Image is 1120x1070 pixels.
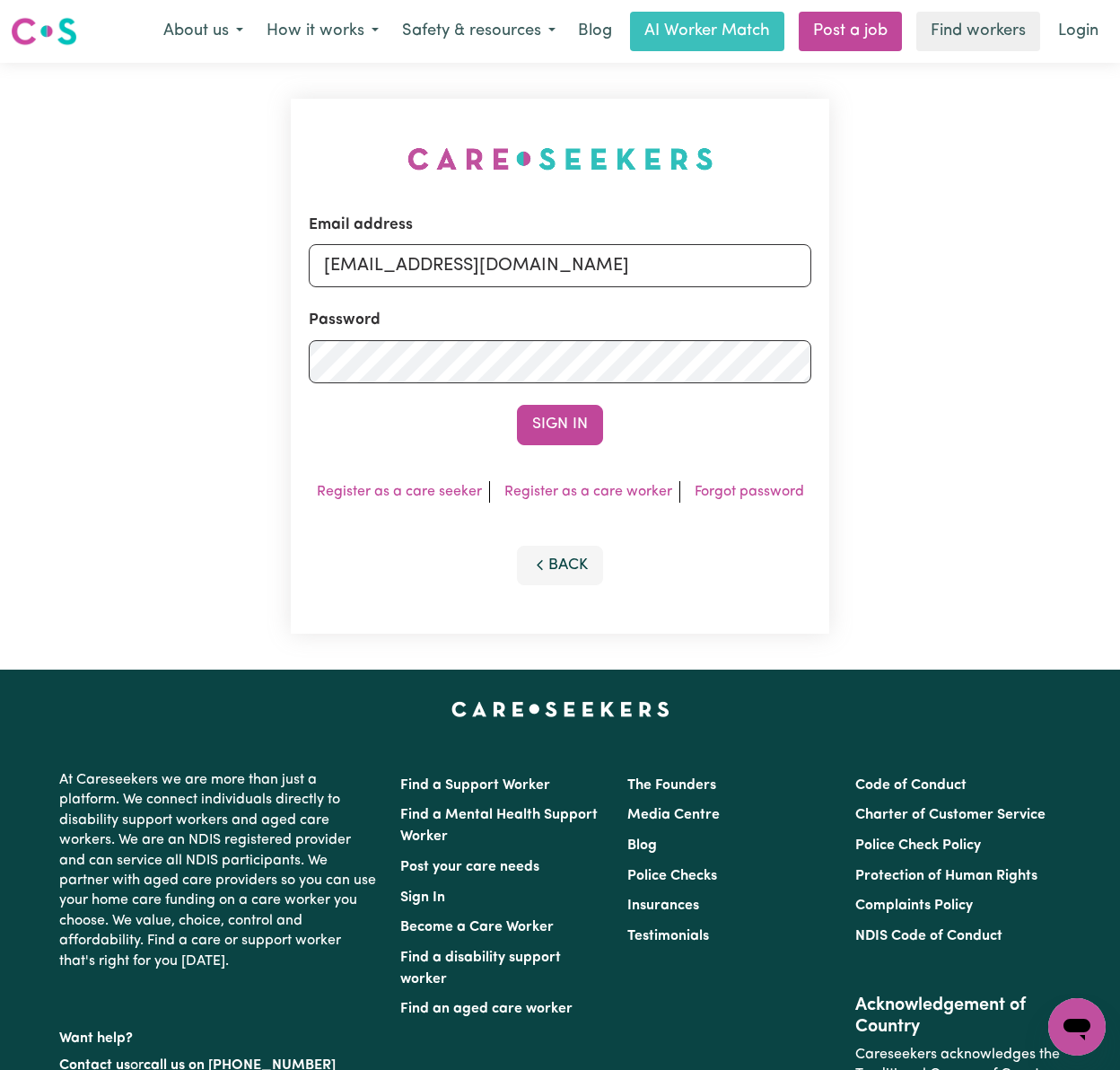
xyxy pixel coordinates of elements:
[400,778,550,793] a: Find a Support Worker
[855,899,973,913] a: Complaints Policy
[400,808,598,844] a: Find a Mental Health Support Worker
[59,763,379,978] p: At Careseekers we are more than just a platform. We connect individuals directly to disability su...
[309,244,811,287] input: Email address
[400,1002,573,1016] a: Find an aged care worker
[255,13,390,50] button: How it works
[627,808,720,822] a: Media Centre
[627,869,717,883] a: Police Checks
[627,929,709,943] a: Testimonials
[916,12,1040,51] a: Find workers
[1048,998,1106,1056] iframe: Button to launch messaging window
[1047,12,1109,51] a: Login
[400,951,561,987] a: Find a disability support worker
[517,546,603,585] button: Back
[855,838,981,853] a: Police Check Policy
[855,869,1037,883] a: Protection of Human Rights
[400,860,539,874] a: Post your care needs
[59,1022,379,1048] p: Want help?
[517,405,603,444] button: Sign In
[855,778,967,793] a: Code of Conduct
[11,11,77,52] a: Careseekers logo
[627,778,716,793] a: The Founders
[855,929,1002,943] a: NDIS Code of Conduct
[567,12,623,51] a: Blog
[504,485,672,499] a: Register as a care worker
[451,702,669,716] a: Careseekers home page
[400,920,554,934] a: Become a Care Worker
[630,12,784,51] a: AI Worker Match
[390,13,567,50] button: Safety & resources
[799,12,902,51] a: Post a job
[400,890,445,905] a: Sign In
[317,485,482,499] a: Register as a care seeker
[855,995,1061,1038] h2: Acknowledgement of Country
[11,15,77,48] img: Careseekers logo
[627,899,699,913] a: Insurances
[695,485,804,499] a: Forgot password
[627,838,657,853] a: Blog
[855,808,1046,822] a: Charter of Customer Service
[309,309,381,332] label: Password
[309,214,413,237] label: Email address
[152,13,255,50] button: About us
